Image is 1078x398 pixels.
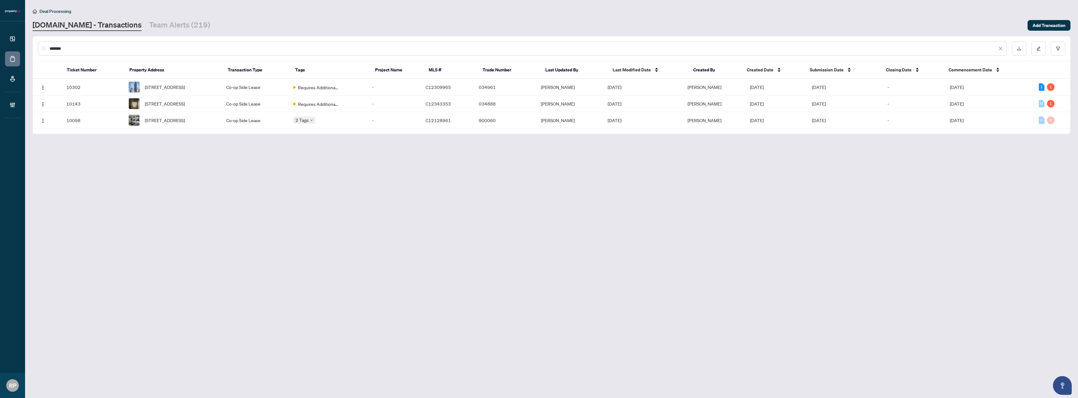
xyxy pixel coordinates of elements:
[1056,46,1060,51] span: filter
[129,98,139,109] img: thumbnail-img
[474,79,536,96] td: 034961
[367,79,420,96] td: -
[424,61,478,79] th: MLS #
[608,117,621,123] span: [DATE]
[536,96,603,112] td: [PERSON_NAME]
[40,118,45,123] img: Logo
[945,96,1034,112] td: [DATE]
[426,101,451,106] span: C12343353
[221,96,288,112] td: Co-op Side Lease
[608,101,621,106] span: [DATE]
[747,66,773,73] span: Created Date
[298,101,339,107] span: Requires Additional Docs
[945,79,1034,96] td: [DATE]
[310,119,313,122] span: down
[1031,41,1046,56] button: edit
[1036,46,1041,51] span: edit
[608,61,688,79] th: Last Modified Date
[145,84,185,90] span: [STREET_ADDRESS]
[145,100,185,107] span: [STREET_ADDRESS]
[688,117,721,123] span: [PERSON_NAME]
[613,66,651,73] span: Last Modified Date
[38,99,48,109] button: Logo
[426,84,451,90] span: C12309965
[61,112,124,129] td: 10098
[1039,100,1044,107] div: 0
[1047,116,1054,124] div: 0
[688,101,721,106] span: [PERSON_NAME]
[688,84,721,90] span: [PERSON_NAME]
[608,84,621,90] span: [DATE]
[33,9,37,13] span: home
[536,79,603,96] td: [PERSON_NAME]
[149,20,210,31] a: Team Alerts (219)
[367,96,420,112] td: -
[296,116,309,124] span: 2 Tags
[1047,83,1054,91] div: 1
[40,102,45,107] img: Logo
[61,96,124,112] td: 10143
[129,115,139,126] img: thumbnail-img
[944,61,1033,79] th: Commencement Date
[33,20,142,31] a: [DOMAIN_NAME] - Transactions
[426,117,451,123] span: C12128961
[750,117,764,123] span: [DATE]
[221,79,288,96] td: Co-op Side Lease
[39,8,71,14] span: Deal Processing
[1012,41,1026,56] button: download
[807,112,882,129] td: [DATE]
[478,61,540,79] th: Trade Number
[298,84,339,91] span: Requires Additional Docs
[474,112,536,129] td: 900060
[223,61,290,79] th: Transaction Type
[1047,100,1054,107] div: 1
[805,61,881,79] th: Submission Date
[61,79,124,96] td: 10302
[62,61,124,79] th: Ticket Number
[1039,116,1044,124] div: 0
[882,79,945,96] td: -
[290,61,370,79] th: Tags
[810,66,844,73] span: Submission Date
[145,117,185,124] span: [STREET_ADDRESS]
[882,96,945,112] td: -
[750,84,764,90] span: [DATE]
[1039,83,1044,91] div: 1
[38,115,48,125] button: Logo
[1028,20,1070,31] button: Add Transaction
[9,381,16,390] span: RP
[129,82,139,92] img: thumbnail-img
[750,101,764,106] span: [DATE]
[38,82,48,92] button: Logo
[221,112,288,129] td: Co-op Side Lease
[1053,376,1072,395] button: Open asap
[5,9,20,13] img: logo
[742,61,804,79] th: Created Date
[536,112,603,129] td: [PERSON_NAME]
[474,96,536,112] td: 034888
[881,61,944,79] th: Closing Date
[882,112,945,129] td: -
[949,66,992,73] span: Commencement Date
[688,61,742,79] th: Created By
[370,61,424,79] th: Project Name
[124,61,223,79] th: Property Address
[540,61,608,79] th: Last Updated By
[40,85,45,90] img: Logo
[367,112,420,129] td: -
[1017,46,1021,51] span: download
[998,46,1003,51] span: close
[886,66,912,73] span: Closing Date
[1051,41,1065,56] button: filter
[1033,20,1065,30] span: Add Transaction
[807,96,882,112] td: [DATE]
[807,79,882,96] td: [DATE]
[945,112,1034,129] td: [DATE]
